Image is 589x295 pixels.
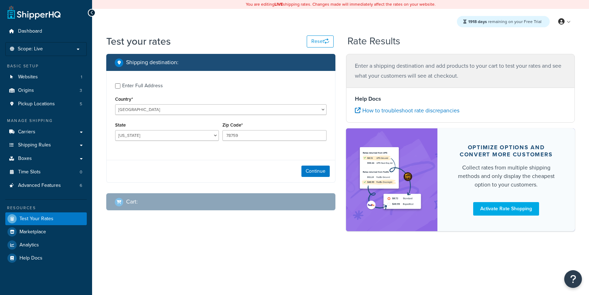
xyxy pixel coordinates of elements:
[355,106,459,115] a: How to troubleshoot rate discrepancies
[106,34,171,48] h1: Test your rates
[355,95,566,103] h4: Help Docs
[19,216,53,222] span: Test Your Rates
[301,166,330,177] button: Continue
[18,183,61,189] span: Advanced Features
[18,88,34,94] span: Origins
[19,242,39,248] span: Analytics
[18,142,51,148] span: Shipping Rules
[18,46,43,52] span: Scope: Live
[454,163,558,189] div: Collect rates from multiple shipping methods and only display the cheapest option to your customers.
[468,18,487,25] strong: 1918 days
[18,169,41,175] span: Time Slots
[5,71,87,84] li: Websites
[5,179,87,192] a: Advanced Features6
[19,255,43,261] span: Help Docs
[5,226,87,238] a: Marketplace
[18,156,32,162] span: Boxes
[115,96,133,102] label: Country*
[5,71,87,84] a: Websites1
[5,84,87,97] li: Origins
[5,212,87,225] a: Test Your Rates
[80,169,82,175] span: 0
[5,63,87,69] div: Basic Setup
[5,118,87,124] div: Manage Shipping
[454,144,558,158] div: Optimize options and convert more customers
[347,36,400,47] h2: Rate Results
[307,35,334,48] button: Reset
[5,139,87,152] a: Shipping Rules
[18,101,55,107] span: Pickup Locations
[357,139,427,220] img: feature-image-rateshop-7084cbbcb2e67ef1d54c2e976f0e592697130d5817b016cf7cc7e13314366067.png
[5,252,87,265] a: Help Docs
[5,126,87,139] a: Carriers
[5,179,87,192] li: Advanced Features
[5,25,87,38] a: Dashboard
[5,98,87,111] a: Pickup Locations5
[80,88,82,94] span: 3
[115,83,120,89] input: Enter Full Address
[19,229,46,235] span: Marketplace
[5,166,87,179] a: Time Slots0
[18,129,35,135] span: Carriers
[5,166,87,179] li: Time Slots
[5,205,87,211] div: Resources
[18,74,38,80] span: Websites
[81,74,82,80] span: 1
[126,199,138,205] h2: Cart :
[468,18,542,25] span: remaining on your Free Trial
[5,84,87,97] a: Origins3
[5,239,87,251] a: Analytics
[222,122,243,128] label: Zip Code*
[80,183,82,189] span: 6
[355,61,566,81] p: Enter a shipping destination and add products to your cart to test your rates and see what your c...
[126,59,179,66] h2: Shipping destination :
[122,81,163,91] div: Enter Full Address
[5,152,87,165] a: Boxes
[115,122,126,128] label: State
[5,98,87,111] li: Pickup Locations
[274,1,283,7] b: LIVE
[473,202,539,216] a: Activate Rate Shopping
[18,28,42,34] span: Dashboard
[564,270,582,288] button: Open Resource Center
[80,101,82,107] span: 5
